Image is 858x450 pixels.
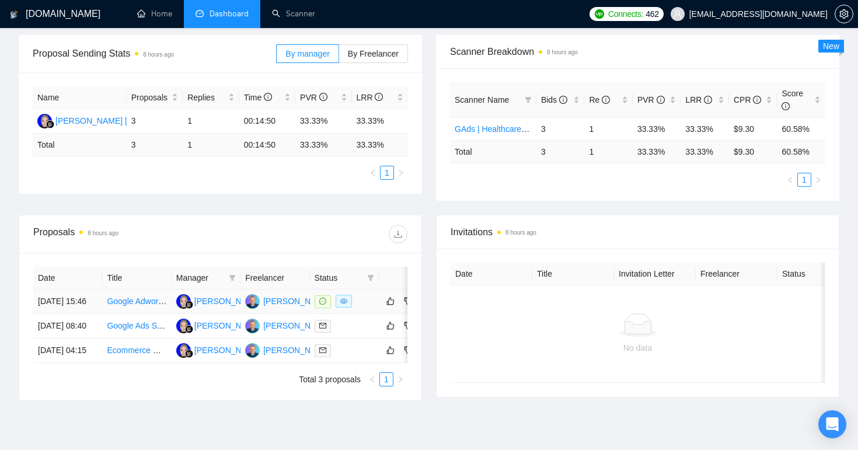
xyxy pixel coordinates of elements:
span: Connects: [608,8,643,20]
span: PVR [300,93,327,102]
span: info-circle [657,96,665,104]
span: By manager [285,49,329,58]
button: right [393,372,407,386]
li: Total 3 proposals [299,372,361,386]
span: like [386,296,395,306]
td: 1 [584,117,633,140]
td: 1 [183,109,239,134]
th: Date [451,263,532,285]
span: user [674,10,682,18]
span: right [397,169,404,176]
span: Invitations [451,225,825,239]
th: Manager [172,267,240,289]
span: info-circle [319,93,327,101]
a: setting [835,9,853,19]
span: mail [319,322,326,329]
th: Name [33,86,127,109]
th: Date [33,267,102,289]
div: [PERSON_NAME] [PERSON_NAME] [55,114,192,127]
span: filter [226,269,238,287]
span: info-circle [704,96,712,104]
span: filter [365,269,376,287]
a: MO[PERSON_NAME] [PERSON_NAME] [176,296,331,305]
td: 00:14:50 [239,109,295,134]
button: dislike [401,294,415,308]
span: message [319,298,326,305]
img: gigradar-bm.png [46,120,54,128]
div: [PERSON_NAME] [263,319,330,332]
span: dislike [404,296,412,306]
li: Previous Page [365,372,379,386]
span: filter [522,91,534,109]
span: info-circle [602,96,610,104]
td: Google Ads Setup for Pilates Studio [102,314,171,339]
button: left [783,173,797,187]
button: like [383,319,397,333]
time: 8 hours ago [88,230,118,236]
span: Proposals [131,91,169,104]
td: 60.58 % [777,140,825,163]
th: Proposals [127,86,183,109]
button: setting [835,5,853,23]
img: MO [176,319,191,333]
span: info-circle [264,93,272,101]
button: like [383,294,397,308]
time: 8 hours ago [505,229,536,236]
span: By Freelancer [348,49,399,58]
button: download [389,225,407,243]
img: MO [176,294,191,309]
span: New [823,41,839,51]
span: info-circle [375,93,383,101]
img: upwork-logo.png [595,9,604,19]
a: DG[PERSON_NAME] [245,345,330,354]
span: Time [244,93,272,102]
th: Replies [183,86,239,109]
td: $ 9.30 [729,140,777,163]
td: 3 [536,140,585,163]
th: Freelancer [240,267,309,289]
img: MO [176,343,191,358]
button: right [811,173,825,187]
a: Google Adwords Tutor Needed [107,296,218,306]
td: Google Adwords Tutor Needed [102,289,171,314]
td: 33.33% [352,109,409,134]
div: [PERSON_NAME] [263,344,330,357]
span: Proposal Sending Stats [33,46,276,61]
time: 8 hours ago [143,51,174,58]
span: Scanner Breakdown [450,44,825,59]
td: 33.33 % [295,134,351,156]
img: gigradar-bm.png [185,350,193,358]
span: info-circle [782,102,790,110]
div: [PERSON_NAME] [PERSON_NAME] [194,295,331,308]
span: Scanner Name [455,95,509,104]
a: GAds | Healthcare | Case | $350+ / $25+ | All Days [455,124,638,134]
span: left [369,376,376,383]
td: 3 [127,134,183,156]
li: Next Page [811,173,825,187]
a: 1 [798,173,811,186]
li: 1 [797,173,811,187]
td: 00:14:50 [239,134,295,156]
button: left [365,372,379,386]
span: LRR [357,93,383,102]
td: [DATE] 15:46 [33,289,102,314]
span: dashboard [196,9,204,18]
span: Replies [187,91,225,104]
img: DG [245,319,260,333]
td: 33.33 % [352,134,409,156]
td: 3 [536,117,585,140]
span: PVR [637,95,665,104]
td: 1 [183,134,239,156]
td: Total [450,140,536,163]
a: MO[PERSON_NAME] [PERSON_NAME] [37,116,192,125]
th: Title [102,267,171,289]
button: right [394,166,408,180]
th: Title [532,263,614,285]
td: Ecommerce Google Ads Manager for Health and Beauty Products [102,339,171,363]
span: left [787,176,794,183]
img: gigradar-bm.png [185,325,193,333]
span: 462 [646,8,658,20]
td: 33.33 % [633,140,681,163]
span: Re [589,95,610,104]
img: logo [10,5,18,24]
